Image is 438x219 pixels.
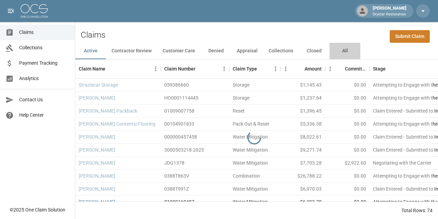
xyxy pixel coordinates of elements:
[75,43,106,59] button: Active
[281,64,291,74] button: Menu
[105,64,115,74] button: Sort
[233,198,268,205] div: Water Mitigation
[164,59,195,78] div: Claim Number
[81,30,105,40] h2: Claims
[281,59,325,78] div: Amount
[19,29,69,36] span: Claims
[325,59,370,78] div: Committed Amount
[345,59,366,78] div: Committed Amount
[157,43,201,59] button: Customer Care
[335,64,345,74] button: Sort
[295,64,305,74] button: Sort
[195,64,205,74] button: Sort
[390,30,430,43] a: Submit Claim
[4,4,18,18] button: open drawer
[229,59,281,78] div: Claim Type
[164,198,194,205] div: 01009160457
[219,64,229,74] button: Menu
[330,43,360,59] button: All
[151,64,161,74] button: Menu
[305,59,322,78] div: Amount
[19,112,69,119] span: Help Center
[373,59,386,78] div: Stage
[106,43,157,59] button: Contractor Review
[386,64,395,74] button: Sort
[231,43,263,59] button: Appraisal
[75,59,161,78] div: Claim Name
[373,12,407,17] p: Drystar Restoration
[161,59,229,78] div: Claim Number
[19,44,69,51] span: Collections
[299,43,330,59] button: Closed
[19,60,69,67] span: Payment Tracking
[10,206,65,213] div: © 2025 One Claim Solution
[370,5,409,17] div: [PERSON_NAME]
[263,43,299,59] button: Collections
[21,4,48,18] img: ocs-logo-white-transparent.png
[19,75,69,82] span: Analytics
[79,59,105,78] div: Claim Name
[75,43,438,59] div: dynamic tabs
[401,207,433,214] div: Total Rows: 74
[233,59,257,78] div: Claim Type
[325,64,335,74] button: Menu
[79,198,115,205] a: [PERSON_NAME]
[257,64,267,74] button: Sort
[19,96,69,103] span: Contact Us
[270,64,281,74] button: Menu
[201,43,231,59] button: Denied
